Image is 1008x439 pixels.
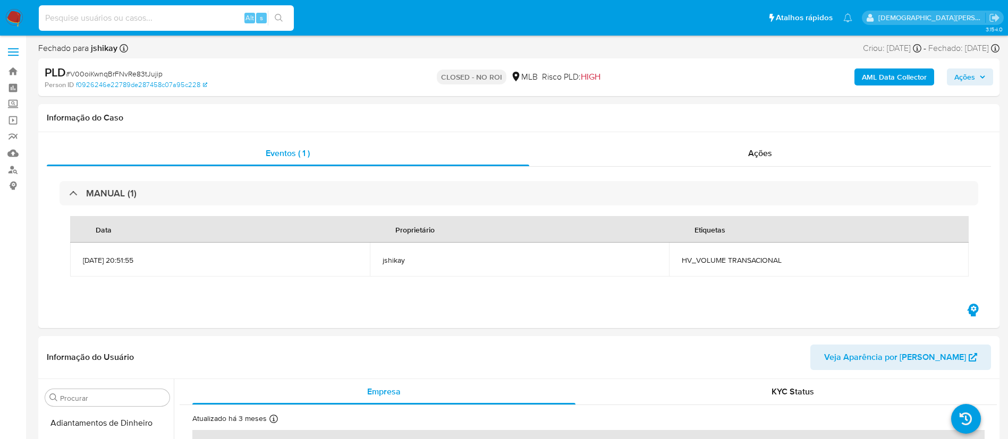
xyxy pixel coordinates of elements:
div: Criou: [DATE] [863,42,921,54]
p: Atualizado há 3 meses [192,414,267,424]
span: Atalhos rápidos [776,12,833,23]
span: HIGH [581,71,600,83]
span: Empresa [367,385,401,398]
div: MLB [511,71,538,83]
p: thais.asantos@mercadolivre.com [878,13,986,23]
a: Sair [989,12,1000,23]
h1: Informação do Caso [47,113,991,123]
span: jshikay [383,255,657,265]
span: - [924,42,926,54]
h1: Informação do Usuário [47,352,134,363]
span: # V00oiKwnqBrFNvRe83tJujip [66,68,163,79]
button: Veja Aparência por [PERSON_NAME] [810,345,991,370]
a: f0926246e22789de287458c07a95c228 [76,80,207,90]
span: Ações [748,147,772,159]
b: AML Data Collector [862,68,927,85]
input: Procurar [60,393,165,403]
span: KYC Status [772,385,814,398]
div: Proprietário [383,217,447,242]
b: Person ID [45,80,74,90]
span: Eventos ( 1 ) [266,147,310,159]
span: Alt [245,13,254,23]
div: MANUAL (1) [60,181,978,205]
div: Etiquetas [682,217,738,242]
span: Risco PLD: [542,71,600,83]
a: Notificações [843,13,852,22]
b: PLD [45,64,66,81]
div: Fechado: [DATE] [928,42,999,54]
span: [DATE] 20:51:55 [83,255,357,265]
span: Fechado para [38,42,117,54]
button: Procurar [49,393,58,402]
button: Adiantamentos de Dinheiro [41,410,174,436]
span: s [260,13,263,23]
input: Pesquise usuários ou casos... [39,11,294,25]
span: HV_VOLUME TRANSACIONAL [682,255,956,265]
span: Ações [954,68,975,85]
div: Data [83,217,124,242]
button: AML Data Collector [854,68,934,85]
b: jshikay [89,42,117,54]
p: CLOSED - NO ROI [437,70,506,84]
h3: MANUAL (1) [86,187,137,199]
span: Veja Aparência por [PERSON_NAME] [824,345,966,370]
button: Ações [947,68,993,85]
button: search-icon [268,11,290,25]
